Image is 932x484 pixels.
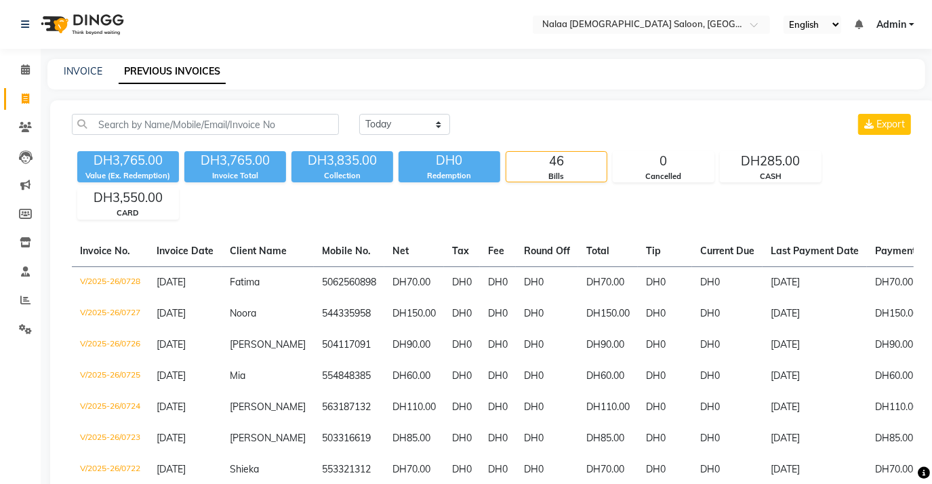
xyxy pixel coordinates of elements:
[444,392,480,423] td: DH0
[721,171,821,182] div: CASH
[384,298,444,329] td: DH150.00
[78,207,178,219] div: CARD
[230,463,259,475] span: Shieka
[452,245,469,257] span: Tax
[444,423,480,454] td: DH0
[157,463,186,475] span: [DATE]
[157,307,186,319] span: [DATE]
[586,245,609,257] span: Total
[72,114,339,135] input: Search by Name/Mobile/Email/Invoice No
[876,18,906,32] span: Admin
[184,151,286,170] div: DH3,765.00
[35,5,127,43] img: logo
[78,188,178,207] div: DH3,550.00
[638,392,692,423] td: DH0
[613,171,714,182] div: Cancelled
[444,266,480,298] td: DH0
[763,329,867,361] td: [DATE]
[384,392,444,423] td: DH110.00
[230,432,306,444] span: [PERSON_NAME]
[692,266,763,298] td: DH0
[157,338,186,350] span: [DATE]
[314,361,384,392] td: 554848385
[392,245,409,257] span: Net
[291,151,393,170] div: DH3,835.00
[80,245,130,257] span: Invoice No.
[876,118,905,130] span: Export
[638,266,692,298] td: DH0
[638,298,692,329] td: DH0
[506,152,607,171] div: 46
[646,245,661,257] span: Tip
[230,307,256,319] span: Noora
[230,245,287,257] span: Client Name
[230,401,306,413] span: [PERSON_NAME]
[72,361,148,392] td: V/2025-26/0725
[480,392,516,423] td: DH0
[157,245,214,257] span: Invoice Date
[506,171,607,182] div: Bills
[480,298,516,329] td: DH0
[230,369,245,382] span: Mia
[119,60,226,84] a: PREVIOUS INVOICES
[578,361,638,392] td: DH60.00
[763,266,867,298] td: [DATE]
[763,298,867,329] td: [DATE]
[763,361,867,392] td: [DATE]
[72,423,148,454] td: V/2025-26/0723
[692,392,763,423] td: DH0
[157,432,186,444] span: [DATE]
[763,392,867,423] td: [DATE]
[700,245,754,257] span: Current Due
[516,329,578,361] td: DH0
[578,423,638,454] td: DH85.00
[314,329,384,361] td: 504117091
[578,392,638,423] td: DH110.00
[578,266,638,298] td: DH70.00
[230,276,260,288] span: Fatima
[613,152,714,171] div: 0
[384,329,444,361] td: DH90.00
[692,298,763,329] td: DH0
[444,329,480,361] td: DH0
[72,329,148,361] td: V/2025-26/0726
[578,298,638,329] td: DH150.00
[77,170,179,182] div: Value (Ex. Redemption)
[488,245,504,257] span: Fee
[480,266,516,298] td: DH0
[480,329,516,361] td: DH0
[524,245,570,257] span: Round Off
[516,392,578,423] td: DH0
[516,361,578,392] td: DH0
[384,361,444,392] td: DH60.00
[444,298,480,329] td: DH0
[157,276,186,288] span: [DATE]
[516,266,578,298] td: DH0
[858,114,911,135] button: Export
[516,423,578,454] td: DH0
[638,329,692,361] td: DH0
[230,338,306,350] span: [PERSON_NAME]
[578,329,638,361] td: DH90.00
[480,423,516,454] td: DH0
[692,329,763,361] td: DH0
[444,361,480,392] td: DH0
[763,423,867,454] td: [DATE]
[314,298,384,329] td: 544335958
[692,361,763,392] td: DH0
[771,245,859,257] span: Last Payment Date
[399,170,500,182] div: Redemption
[77,151,179,170] div: DH3,765.00
[157,369,186,382] span: [DATE]
[638,361,692,392] td: DH0
[72,298,148,329] td: V/2025-26/0727
[314,392,384,423] td: 563187132
[322,245,371,257] span: Mobile No.
[480,361,516,392] td: DH0
[638,423,692,454] td: DH0
[64,65,102,77] a: INVOICE
[72,392,148,423] td: V/2025-26/0724
[384,266,444,298] td: DH70.00
[157,401,186,413] span: [DATE]
[184,170,286,182] div: Invoice Total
